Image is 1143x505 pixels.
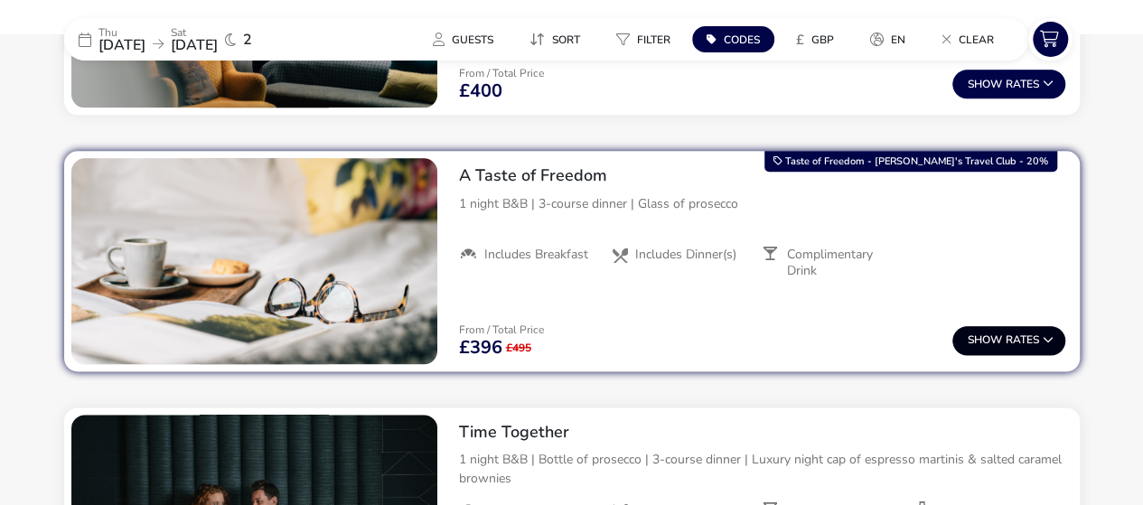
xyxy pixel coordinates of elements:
[171,35,218,55] span: [DATE]
[637,33,670,47] span: Filter
[418,26,508,52] button: Guests
[171,27,218,38] p: Sat
[515,26,595,52] button: Sort
[459,324,544,335] p: From / Total Price
[952,326,1065,355] button: ShowRates
[452,33,493,47] span: Guests
[952,70,1065,98] button: ShowRates
[856,26,927,52] naf-pibe-menu-bar-item: en
[459,82,502,100] span: £400
[968,334,1006,346] span: Show
[459,339,502,357] span: £396
[959,33,994,47] span: Clear
[692,26,782,52] naf-pibe-menu-bar-item: Codes
[515,26,602,52] naf-pibe-menu-bar-item: Sort
[459,194,1065,213] p: 1 night B&B | 3-course dinner | Glass of prosecco
[692,26,774,52] button: Codes
[71,158,437,364] swiper-slide: 1 / 1
[506,342,531,353] span: £495
[796,31,804,49] i: £
[811,33,834,47] span: GBP
[927,26,1016,52] naf-pibe-menu-bar-item: Clear
[459,422,1065,443] h2: Time Together
[484,247,588,263] span: Includes Breakfast
[927,26,1008,52] button: Clear
[891,33,905,47] span: en
[445,151,1080,294] div: A Taste of Freedom1 night B&B | 3-course dinner | Glass of proseccoIncludes BreakfastIncludes Din...
[64,18,335,61] div: Thu[DATE]Sat[DATE]2
[787,247,899,279] span: Complimentary Drink
[552,33,580,47] span: Sort
[459,165,1065,186] h2: A Taste of Freedom
[968,79,1006,90] span: Show
[856,26,920,52] button: en
[782,26,848,52] button: £GBP
[724,33,760,47] span: Codes
[98,27,145,38] p: Thu
[459,450,1065,488] p: 1 night B&B | Bottle of prosecco | 3-course dinner | Luxury night cap of espresso martinis & salt...
[602,26,692,52] naf-pibe-menu-bar-item: Filter
[98,35,145,55] span: [DATE]
[782,26,856,52] naf-pibe-menu-bar-item: £GBP
[785,154,1048,168] span: Taste of Freedom - [PERSON_NAME]'s Travel Club - 20%
[635,247,736,263] span: Includes Dinner(s)
[602,26,685,52] button: Filter
[459,68,544,79] p: From / Total Price
[418,26,515,52] naf-pibe-menu-bar-item: Guests
[243,33,252,47] span: 2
